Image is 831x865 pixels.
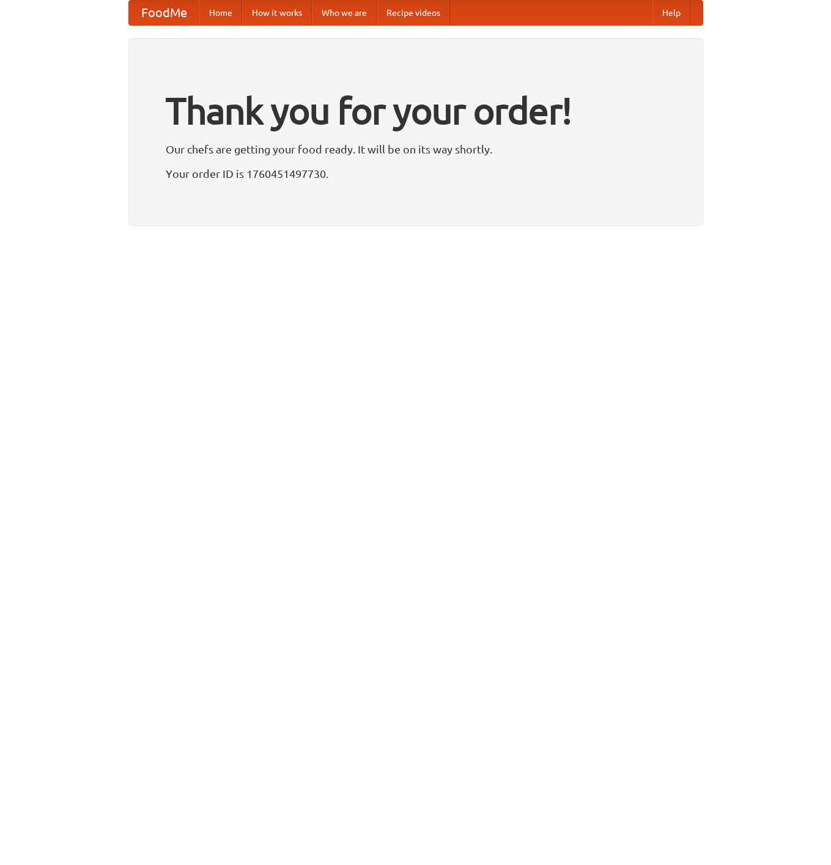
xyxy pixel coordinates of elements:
a: Home [199,1,242,25]
a: Recipe videos [377,1,450,25]
h1: Thank you for your order! [166,81,666,140]
a: FoodMe [129,1,199,25]
p: Your order ID is 1760451497730. [166,164,666,183]
a: How it works [242,1,312,25]
a: Who we are [312,1,377,25]
p: Our chefs are getting your food ready. It will be on its way shortly. [166,140,666,158]
a: Help [652,1,690,25]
